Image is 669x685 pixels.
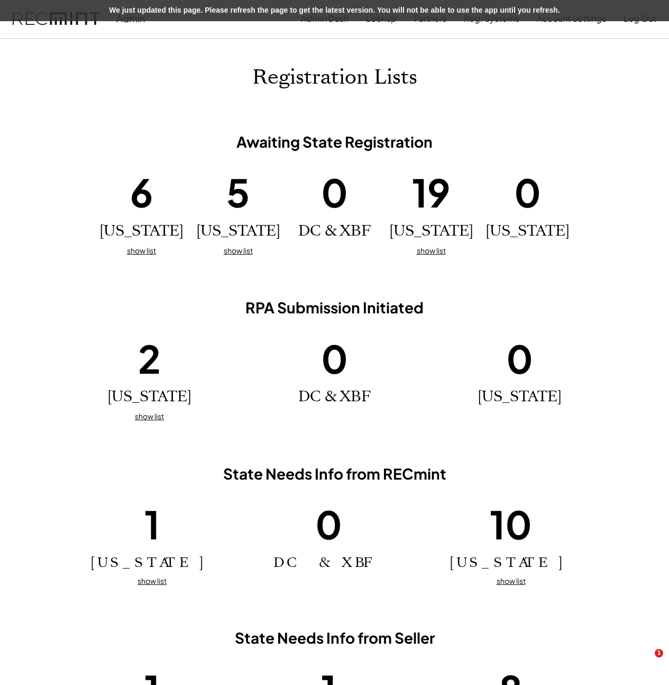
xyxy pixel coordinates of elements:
[633,649,658,674] iframe: Intercom live chat
[97,298,573,317] h3: RPA Submission Initiated
[135,411,164,421] u: show list
[389,222,473,240] h2: [US_STATE]
[252,65,417,90] h1: Registration Lists
[97,132,573,151] h3: Awaiting State Registration
[450,554,573,571] h2: [US_STATE]
[90,554,214,571] h2: [US_STATE]
[321,167,348,217] h1: 0
[107,388,191,406] h2: [US_STATE]
[226,167,250,217] h1: 5
[130,167,153,217] h1: 6
[490,499,532,549] h1: 10
[127,246,156,255] u: show list
[224,246,253,255] u: show list
[497,576,526,585] u: show list
[144,499,160,549] h1: 1
[506,334,533,383] h1: 0
[273,554,383,571] h2: DC & XBF
[138,334,161,383] h1: 2
[655,649,663,657] span: 1
[485,222,570,240] h2: [US_STATE]
[138,576,167,585] u: show list
[315,499,342,549] h1: 0
[321,334,348,383] h1: 0
[478,388,562,406] h2: [US_STATE]
[298,388,371,406] h2: DC & XBF
[417,246,446,255] u: show list
[412,167,450,217] h1: 19
[196,222,280,240] h2: [US_STATE]
[99,222,184,240] h2: [US_STATE]
[97,464,573,483] h3: State Needs Info from RECmint
[514,167,541,217] h1: 0
[298,222,371,240] h2: DC & XBF
[97,628,573,647] h3: State Needs Info from Seller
